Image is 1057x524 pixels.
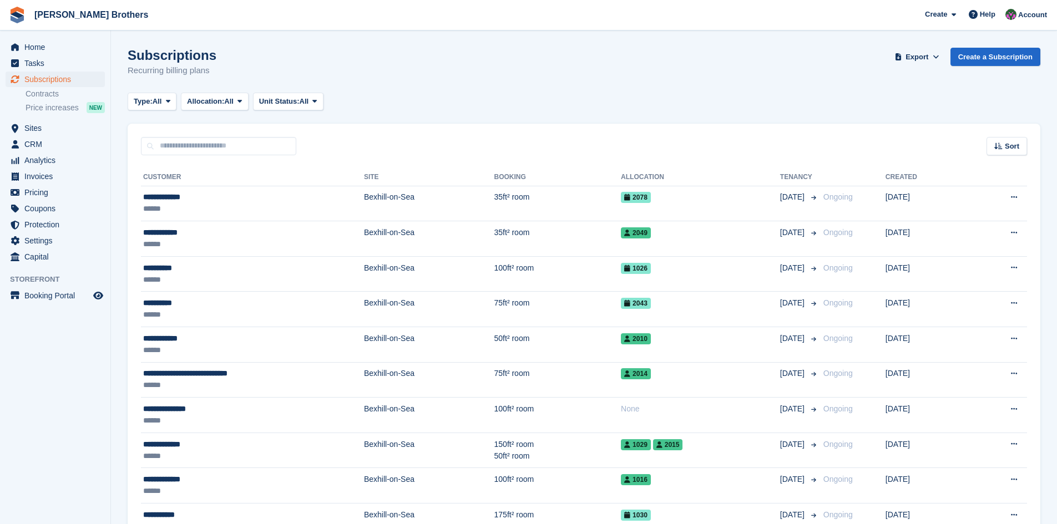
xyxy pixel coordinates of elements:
[26,101,105,114] a: Price increases NEW
[780,191,807,203] span: [DATE]
[950,48,1040,66] a: Create a Subscription
[24,288,91,303] span: Booking Portal
[6,249,105,264] a: menu
[364,327,494,363] td: Bexhill-on-Sea
[823,475,853,484] span: Ongoing
[6,39,105,55] a: menu
[621,192,651,203] span: 2078
[6,288,105,303] a: menu
[823,510,853,519] span: Ongoing
[621,227,651,238] span: 2049
[134,96,153,107] span: Type:
[780,262,807,274] span: [DATE]
[259,96,300,107] span: Unit Status:
[494,169,621,186] th: Booking
[300,96,309,107] span: All
[6,217,105,232] a: menu
[886,221,967,257] td: [DATE]
[6,55,105,71] a: menu
[6,120,105,136] a: menu
[364,292,494,327] td: Bexhill-on-Sea
[364,398,494,433] td: Bexhill-on-Sea
[364,362,494,398] td: Bexhill-on-Sea
[24,169,91,184] span: Invoices
[494,292,621,327] td: 75ft² room
[621,368,651,379] span: 2014
[128,64,216,77] p: Recurring billing plans
[187,96,224,107] span: Allocation:
[886,433,967,468] td: [DATE]
[181,93,249,111] button: Allocation: All
[823,440,853,449] span: Ongoing
[6,72,105,87] a: menu
[26,89,105,99] a: Contracts
[780,439,807,450] span: [DATE]
[153,96,162,107] span: All
[980,9,995,20] span: Help
[886,292,967,327] td: [DATE]
[780,403,807,415] span: [DATE]
[6,201,105,216] a: menu
[886,186,967,221] td: [DATE]
[24,185,91,200] span: Pricing
[364,186,494,221] td: Bexhill-on-Sea
[24,233,91,248] span: Settings
[780,227,807,238] span: [DATE]
[621,298,651,309] span: 2043
[494,186,621,221] td: 35ft² room
[364,433,494,468] td: Bexhill-on-Sea
[780,474,807,485] span: [DATE]
[494,433,621,468] td: 150ft² room 50ft² room
[87,102,105,113] div: NEW
[653,439,683,450] span: 2015
[886,169,967,186] th: Created
[24,72,91,87] span: Subscriptions
[30,6,153,24] a: [PERSON_NAME] Brothers
[621,333,651,344] span: 2010
[364,468,494,503] td: Bexhill-on-Sea
[621,403,780,415] div: None
[141,169,364,186] th: Customer
[128,48,216,63] h1: Subscriptions
[26,103,79,113] span: Price increases
[224,96,234,107] span: All
[823,192,853,201] span: Ongoing
[24,136,91,152] span: CRM
[494,256,621,292] td: 100ft² room
[6,169,105,184] a: menu
[6,136,105,152] a: menu
[494,398,621,433] td: 100ft² room
[1005,9,1016,20] img: Nick Wright
[621,263,651,274] span: 1026
[621,169,780,186] th: Allocation
[6,185,105,200] a: menu
[780,333,807,344] span: [DATE]
[364,221,494,257] td: Bexhill-on-Sea
[24,55,91,71] span: Tasks
[621,474,651,485] span: 1016
[24,152,91,168] span: Analytics
[823,263,853,272] span: Ongoing
[6,233,105,248] a: menu
[906,52,928,63] span: Export
[621,439,651,450] span: 1029
[128,93,176,111] button: Type: All
[823,228,853,237] span: Ongoing
[494,327,621,363] td: 50ft² room
[10,274,110,285] span: Storefront
[494,468,621,503] td: 100ft² room
[364,256,494,292] td: Bexhill-on-Sea
[780,297,807,309] span: [DATE]
[494,362,621,398] td: 75ft² room
[1005,141,1019,152] span: Sort
[364,169,494,186] th: Site
[886,398,967,433] td: [DATE]
[780,368,807,379] span: [DATE]
[886,256,967,292] td: [DATE]
[780,509,807,521] span: [DATE]
[24,217,91,232] span: Protection
[24,201,91,216] span: Coupons
[253,93,323,111] button: Unit Status: All
[24,249,91,264] span: Capital
[823,334,853,343] span: Ongoing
